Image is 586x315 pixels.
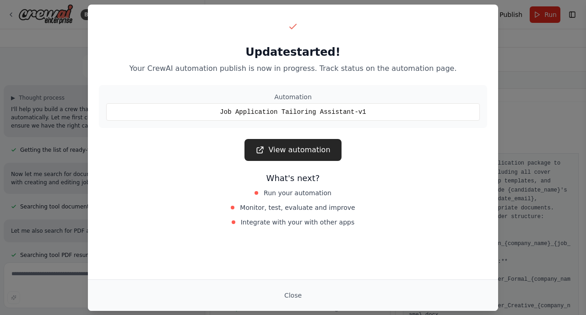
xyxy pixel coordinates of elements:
a: View automation [244,139,341,161]
h3: What's next? [99,172,487,185]
button: Close [277,287,309,304]
h2: Update started! [99,45,487,59]
span: Run your automation [264,188,331,198]
span: Integrate with your with other apps [241,218,355,227]
p: Your CrewAI automation publish is now in progress. Track status on the automation page. [99,63,487,74]
div: Automation [106,92,480,101]
span: Monitor, test, evaluate and improve [240,203,355,212]
div: Job Application Tailoring Assistant-v1 [106,103,480,121]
